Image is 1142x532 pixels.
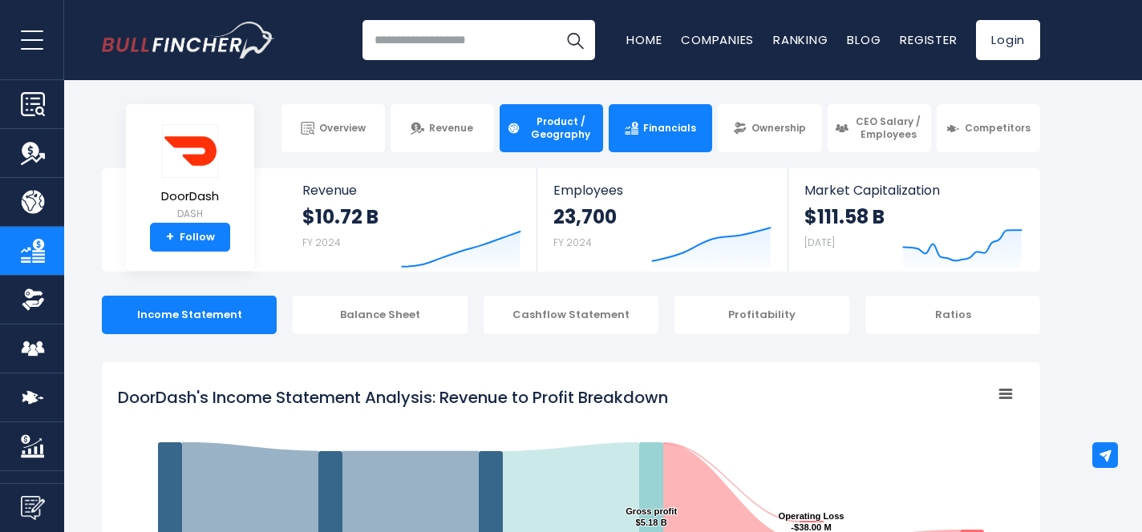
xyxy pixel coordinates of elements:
a: Register [900,31,957,48]
a: Competitors [937,104,1040,152]
span: Ownership [751,122,806,135]
button: Search [555,20,595,60]
img: Bullfincher logo [102,22,275,58]
span: Financials [643,122,696,135]
a: Login [976,20,1040,60]
small: DASH [161,207,219,221]
a: +Follow [150,223,230,252]
span: Competitors [965,122,1031,135]
span: Revenue [429,122,473,135]
text: Operating Loss -$38.00 M [779,511,844,532]
strong: $111.58 B [804,204,885,229]
a: Employees 23,700 FY 2024 [537,168,787,272]
span: Employees [553,183,771,198]
a: Financials [609,104,712,152]
a: Blog [847,31,881,48]
a: Ranking [773,31,828,48]
text: Gross profit $5.18 B [626,506,677,527]
small: [DATE] [804,236,835,249]
small: FY 2024 [302,236,341,249]
a: Ownership [718,104,821,152]
a: Product / Geography [500,104,603,152]
a: Market Capitalization $111.58 B [DATE] [788,168,1039,272]
a: DoorDash DASH [160,123,220,224]
a: Overview [281,104,385,152]
strong: + [166,230,174,244]
a: Revenue [391,104,494,152]
img: Ownership [21,288,45,312]
div: Profitability [674,296,849,334]
small: FY 2024 [553,236,592,249]
span: DoorDash [161,190,219,204]
div: Balance Sheet [293,296,468,334]
a: Revenue $10.72 B FY 2024 [286,168,537,272]
strong: $10.72 B [302,204,379,229]
span: Market Capitalization [804,183,1023,198]
span: CEO Salary / Employees [853,115,924,140]
strong: 23,700 [553,204,617,229]
div: Ratios [865,296,1040,334]
a: Home [626,31,662,48]
a: Companies [681,31,754,48]
a: Go to homepage [102,22,274,58]
div: Cashflow Statement [484,296,658,334]
span: Overview [319,122,366,135]
tspan: DoorDash's Income Statement Analysis: Revenue to Profit Breakdown [118,386,668,409]
div: Income Statement [102,296,277,334]
span: Product / Geography [525,115,596,140]
a: CEO Salary / Employees [828,104,931,152]
span: Revenue [302,183,521,198]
